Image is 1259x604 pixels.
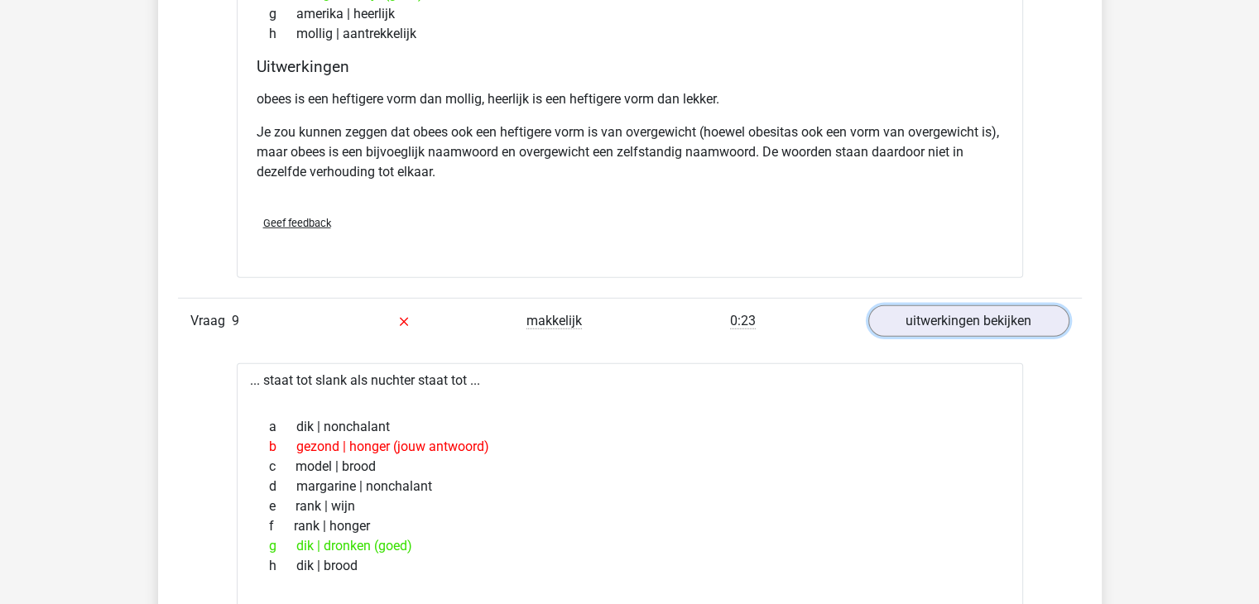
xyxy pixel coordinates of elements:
[269,516,294,536] span: f
[257,4,1003,24] div: amerika | heerlijk
[526,313,582,329] span: makkelijk
[257,556,1003,576] div: dik | brood
[257,477,1003,496] div: margarine | nonchalant
[232,313,239,328] span: 9
[257,457,1003,477] div: model | brood
[269,24,296,44] span: h
[257,496,1003,516] div: rank | wijn
[257,536,1003,556] div: dik | dronken (goed)
[269,4,296,24] span: g
[269,556,296,576] span: h
[269,477,296,496] span: d
[263,217,331,229] span: Geef feedback
[257,122,1003,182] p: Je zou kunnen zeggen dat obees ook een heftigere vorm is van overgewicht (hoewel obesitas ook een...
[257,57,1003,76] h4: Uitwerkingen
[257,89,1003,109] p: obees is een heftigere vorm dan mollig, heerlijk is een heftigere vorm dan lekker.
[730,313,756,329] span: 0:23
[257,24,1003,44] div: mollig | aantrekkelijk
[868,305,1069,337] a: uitwerkingen bekijken
[257,516,1003,536] div: rank | honger
[269,536,296,556] span: g
[269,496,296,516] span: e
[190,311,232,331] span: Vraag
[269,417,296,437] span: a
[257,417,1003,437] div: dik | nonchalant
[269,457,296,477] span: c
[257,437,1003,457] div: gezond | honger (jouw antwoord)
[269,437,296,457] span: b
